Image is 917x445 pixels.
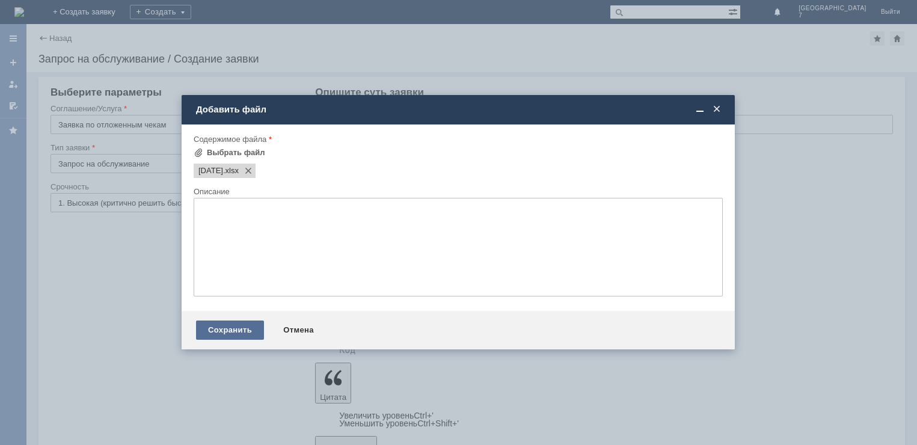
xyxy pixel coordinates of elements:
span: Свернуть (Ctrl + M) [694,104,706,115]
span: 30.08.2025.xlsx [223,166,239,176]
div: Добавить файл [196,104,723,115]
span: Закрыть [711,104,723,115]
div: Содержимое файла [194,135,720,143]
div: Выбрать файл [207,148,265,158]
span: 30.08.2025.xlsx [198,166,223,176]
div: Описание [194,188,720,195]
div: прошу вас удалить все отложенные чеки за [DATE] [5,5,176,24]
